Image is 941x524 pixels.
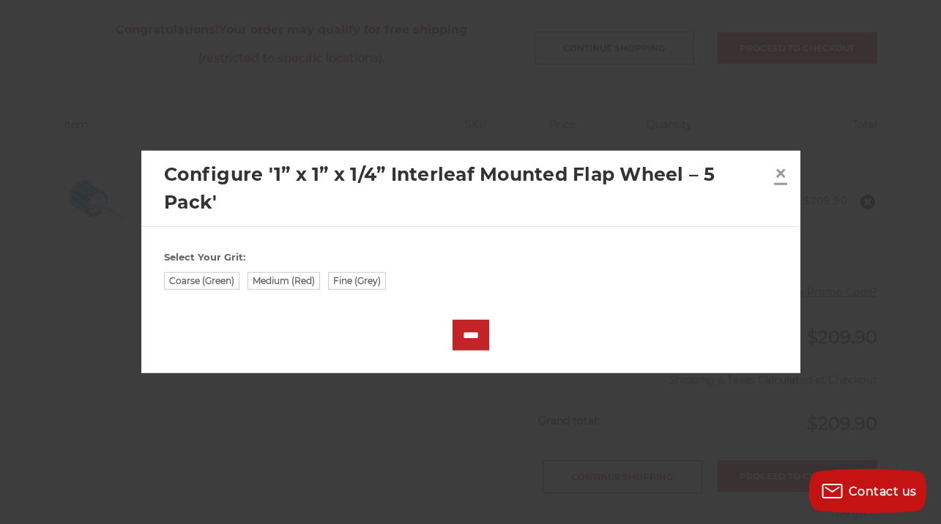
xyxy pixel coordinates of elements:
a: Close [769,161,792,184]
h2: Configure '1” x 1” x 1/4” Interleaf Mounted Flap Wheel – 5 Pack' [164,161,769,216]
button: Contact us [809,469,926,513]
label: Select Your Grit: [164,250,777,264]
span: × [774,158,787,187]
span: Contact us [849,484,917,498]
